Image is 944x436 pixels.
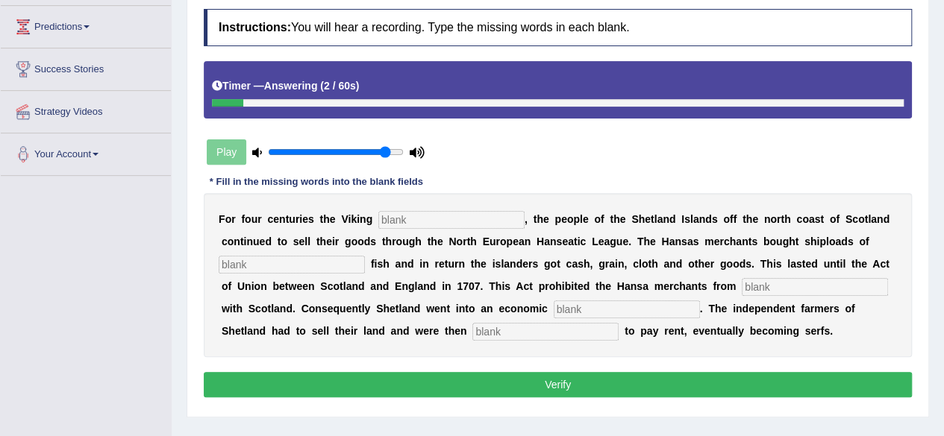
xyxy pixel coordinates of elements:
[609,258,615,270] b: a
[730,213,734,225] b: f
[370,236,376,247] b: s
[304,236,307,247] b: l
[784,213,791,225] b: h
[776,236,783,247] b: u
[431,236,437,247] b: h
[713,236,719,247] b: e
[544,236,550,247] b: a
[296,213,299,225] b: r
[204,372,912,397] button: Verify
[237,280,245,292] b: U
[723,213,730,225] b: o
[712,213,718,225] b: s
[811,258,818,270] b: d
[845,213,852,225] b: S
[859,236,866,247] b: o
[840,258,843,270] b: i
[481,258,487,270] b: e
[594,213,601,225] b: o
[826,236,829,247] b: l
[341,213,348,225] b: V
[883,213,890,225] b: d
[330,213,336,225] b: e
[781,213,784,225] b: t
[704,258,710,270] b: e
[360,213,366,225] b: n
[537,213,543,225] b: h
[382,236,386,247] b: t
[439,258,445,270] b: e
[675,236,681,247] b: n
[260,236,266,247] b: e
[584,258,590,270] b: h
[620,213,626,225] b: e
[616,236,623,247] b: u
[1,91,171,128] a: Strategy Videos
[554,213,561,225] b: p
[231,213,235,225] b: r
[308,280,315,292] b: n
[340,280,343,292] b: t
[472,323,619,341] input: blank
[720,258,727,270] b: g
[698,258,704,270] b: h
[456,236,463,247] b: o
[343,280,346,292] b: l
[245,280,251,292] b: n
[566,258,572,270] b: c
[278,236,281,247] b: t
[395,258,401,270] b: a
[795,236,799,247] b: t
[407,258,414,270] b: d
[273,213,279,225] b: e
[618,258,625,270] b: n
[298,236,304,247] b: e
[820,213,824,225] b: t
[695,258,698,270] b: t
[789,236,795,247] b: h
[219,213,225,225] b: F
[506,236,513,247] b: p
[556,236,562,247] b: s
[823,258,830,270] b: u
[861,258,867,270] b: e
[872,258,880,270] b: A
[568,236,574,247] b: a
[419,258,422,270] b: i
[307,236,310,247] b: l
[482,236,489,247] b: E
[422,258,429,270] b: n
[819,236,826,247] b: p
[830,258,837,270] b: n
[592,236,598,247] b: L
[448,236,456,247] b: N
[726,258,733,270] b: o
[613,213,620,225] b: h
[843,258,845,270] b: l
[351,213,357,225] b: k
[1,48,171,86] a: Success Stories
[225,213,232,225] b: o
[561,213,567,225] b: e
[802,213,809,225] b: o
[688,258,695,270] b: o
[663,213,669,225] b: n
[829,236,836,247] b: o
[787,258,790,270] b: l
[693,213,699,225] b: a
[474,258,481,270] b: h
[590,258,593,270] b: ,
[267,213,273,225] b: c
[650,236,656,247] b: e
[637,236,644,247] b: T
[544,258,551,270] b: g
[377,258,383,270] b: s
[504,258,510,270] b: a
[332,236,335,247] b: i
[212,80,359,92] h5: Timer —
[279,280,285,292] b: e
[383,258,390,270] b: h
[751,258,754,270] b: .
[490,236,496,247] b: u
[837,258,840,270] b: t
